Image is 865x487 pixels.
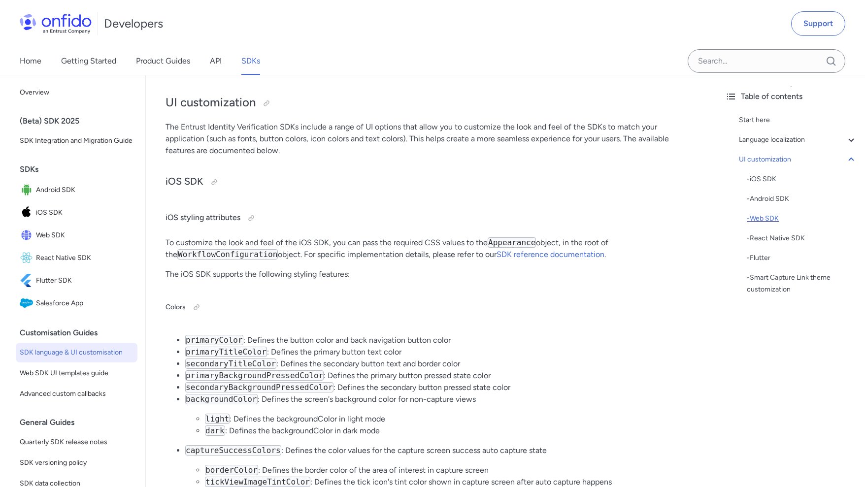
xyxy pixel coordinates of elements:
div: Table of contents [725,91,857,102]
h3: iOS SDK [166,174,698,190]
input: Onfido search input field [688,49,845,73]
div: - Android SDK [747,193,857,205]
li: : Defines the border color of the area of interest in capture screen [205,464,698,476]
div: - Smart Capture Link theme customization [747,272,857,295]
code: tickViewImageTintColor [205,477,310,487]
li: : Defines the secondary button text and border color [185,358,698,370]
a: UI customization [739,154,857,165]
li: : Defines the primary button text color [185,346,698,358]
a: API [210,47,222,75]
img: IconSalesforce App [20,296,36,310]
h1: Developers [104,16,163,32]
code: borderColor [205,465,258,475]
a: Home [20,47,41,75]
h5: Colors [166,299,698,315]
div: - Flutter [747,252,857,264]
a: -Web SDK [747,213,857,225]
code: backgroundColor [185,394,258,404]
a: Getting Started [61,47,116,75]
li: : Defines the primary button pressed state color [185,370,698,382]
span: SDK language & UI customisation [20,347,133,358]
code: dark [205,425,225,436]
img: Onfido Logo [20,14,92,33]
a: SDK reference documentation [497,250,604,259]
span: Android SDK [36,183,133,197]
a: IconiOS SDKiOS SDK [16,202,137,224]
a: Quarterly SDK release notes [16,432,137,452]
div: (Beta) SDK 2025 [20,111,141,131]
a: Language localization [739,134,857,146]
span: SDK versioning policy [20,457,133,469]
img: IconFlutter SDK [20,274,36,288]
span: Flutter SDK [36,274,133,288]
div: SDKs [20,160,141,179]
a: -React Native SDK [747,232,857,244]
div: - Web SDK [747,213,857,225]
span: React Native SDK [36,251,133,265]
a: IconSalesforce AppSalesforce App [16,292,137,314]
div: - React Native SDK [747,232,857,244]
img: IconiOS SDK [20,206,36,220]
li: : Defines the backgroundColor in light mode [205,413,698,425]
span: Salesforce App [36,296,133,310]
a: IconReact Native SDKReact Native SDK [16,247,137,269]
a: Advanced custom callbacks [16,384,137,404]
span: SDK Integration and Migration Guide [20,135,133,147]
code: primaryColor [185,335,243,345]
h2: UI customization [166,95,698,111]
code: primaryTitleColor [185,347,267,357]
li: : Defines the button color and back navigation button color [185,334,698,346]
code: WorkflowConfiguration [177,249,278,260]
a: IconWeb SDKWeb SDK [16,225,137,246]
img: IconWeb SDK [20,228,36,242]
span: Advanced custom callbacks [20,388,133,400]
li: : Defines the backgroundColor in dark mode [205,425,698,437]
div: - iOS SDK [747,173,857,185]
a: SDK Integration and Migration Guide [16,131,137,151]
code: secondaryTitleColor [185,358,276,369]
div: General Guides [20,413,141,432]
a: SDKs [241,47,260,75]
a: -Android SDK [747,193,857,205]
span: Overview [20,87,133,98]
a: IconFlutter SDKFlutter SDK [16,270,137,292]
a: Web SDK UI templates guide [16,363,137,383]
a: Product Guides [136,47,190,75]
li: : Defines the screen's background color for non-capture views [185,393,698,437]
a: Support [791,11,845,36]
code: Appearance [488,237,536,248]
a: -Flutter [747,252,857,264]
span: Quarterly SDK release notes [20,436,133,448]
code: captureSuccessColors [185,445,281,455]
a: SDK versioning policy [16,453,137,473]
code: primaryBackgroundPressedColor [185,370,324,381]
p: To customize the look and feel of the iOS SDK, you can pass the required CSS values to the object... [166,237,698,260]
span: Web SDK [36,228,133,242]
a: -Smart Capture Link theme customization [747,272,857,295]
div: Customisation Guides [20,323,141,343]
a: SDK language & UI customisation [16,343,137,362]
a: -iOS SDK [747,173,857,185]
code: secondaryBackgroundPressedColor [185,382,333,392]
p: The iOS SDK supports the following styling features: [166,268,698,280]
a: Start here [739,114,857,126]
img: IconReact Native SDK [20,251,36,265]
code: light [205,414,230,424]
span: Web SDK UI templates guide [20,367,133,379]
span: iOS SDK [36,206,133,220]
h4: iOS styling attributes [166,210,698,226]
a: Overview [16,83,137,102]
p: The Entrust Identity Verification SDKs include a range of UI options that allow you to customize ... [166,121,698,157]
li: : Defines the secondary button pressed state color [185,382,698,393]
img: IconAndroid SDK [20,183,36,197]
a: IconAndroid SDKAndroid SDK [16,179,137,201]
